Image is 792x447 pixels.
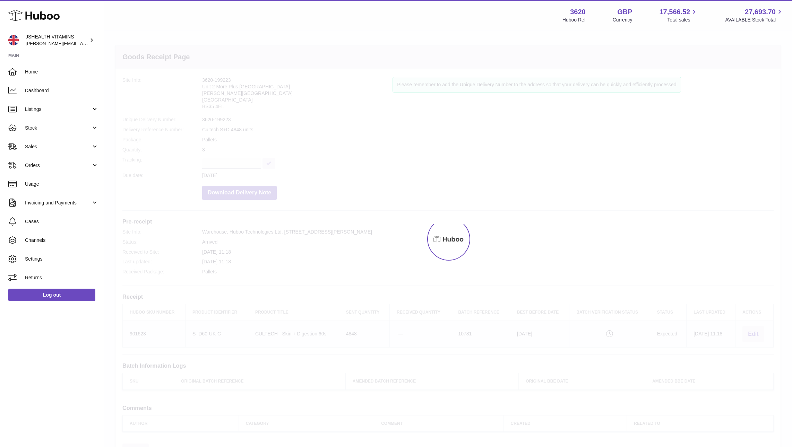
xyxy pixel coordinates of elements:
span: Channels [25,237,98,244]
span: Dashboard [25,87,98,94]
span: Listings [25,106,91,113]
span: Settings [25,256,98,262]
span: Orders [25,162,91,169]
strong: GBP [617,7,632,17]
span: Invoicing and Payments [25,200,91,206]
span: [PERSON_NAME][EMAIL_ADDRESS][DOMAIN_NAME] [26,41,139,46]
span: Usage [25,181,98,187]
div: Huboo Ref [562,17,586,23]
span: Home [25,69,98,75]
span: Sales [25,143,91,150]
img: francesca@jshealthvitamins.com [8,35,19,45]
a: Log out [8,289,95,301]
a: 27,693.70 AVAILABLE Stock Total [725,7,784,23]
span: Stock [25,125,91,131]
strong: 3620 [570,7,586,17]
span: Cases [25,218,98,225]
span: AVAILABLE Stock Total [725,17,784,23]
span: 27,693.70 [745,7,776,17]
span: Returns [25,274,98,281]
span: Total sales [667,17,698,23]
div: JSHEALTH VITAMINS [26,34,88,47]
a: 17,566.52 Total sales [659,7,698,23]
span: 17,566.52 [659,7,690,17]
div: Currency [613,17,632,23]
